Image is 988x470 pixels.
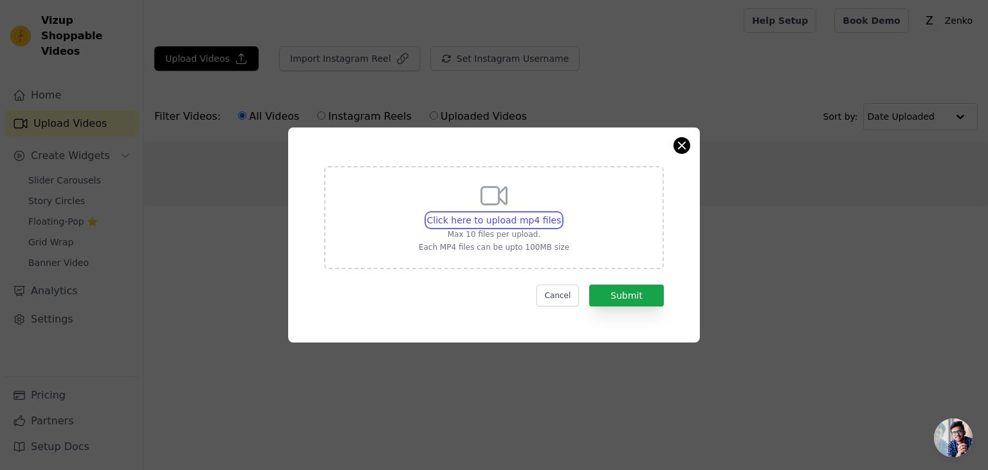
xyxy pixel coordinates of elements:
button: Submit [589,285,664,306]
button: Close modal [674,138,690,153]
a: Chat abierto [934,418,973,457]
span: Click here to upload mp4 files [427,215,562,225]
p: Max 10 files per upload. [419,229,569,240]
button: Cancel [536,285,580,306]
p: Each MP4 files can be upto 100MB size [419,242,569,252]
